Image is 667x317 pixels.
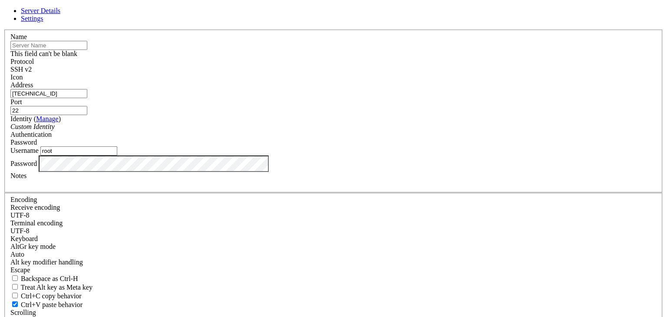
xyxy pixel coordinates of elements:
[21,275,78,282] span: Backspace as Ctrl-H
[10,58,34,65] label: Protocol
[36,115,59,122] a: Manage
[10,139,37,146] span: Password
[10,251,24,258] span: Auto
[10,266,30,274] span: Escape
[12,275,18,281] input: Backspace as Ctrl-H
[10,123,55,130] i: Custom Identity
[10,66,657,73] div: SSH v2
[10,235,38,242] label: Keyboard
[10,227,30,234] span: UTF-8
[34,115,61,122] span: ( )
[10,251,657,258] div: Auto
[10,284,92,291] label: Whether the Alt key acts as a Meta key or as a distinct Alt key.
[10,115,61,122] label: Identity
[10,309,36,316] label: Scrolling
[10,139,657,146] div: Password
[21,7,60,14] a: Server Details
[10,266,657,274] div: Escape
[10,243,56,250] label: Set the expected encoding for data received from the host. If the encodings do not match, visual ...
[10,98,22,106] label: Port
[12,301,18,307] input: Ctrl+V paste behavior
[21,292,82,300] span: Ctrl+C copy behavior
[10,106,87,115] input: Port Number
[10,123,657,131] div: Custom Identity
[10,159,37,167] label: Password
[10,33,27,40] label: Name
[12,293,18,298] input: Ctrl+C copy behavior
[10,211,30,219] span: UTF-8
[10,73,23,81] label: Icon
[10,204,60,211] label: Set the expected encoding for data received from the host. If the encodings do not match, visual ...
[21,301,83,308] span: Ctrl+V paste behavior
[10,131,52,138] label: Authentication
[10,258,83,266] label: Controls how the Alt key is handled. Escape: Send an ESC prefix. 8-Bit: Add 128 to the typed char...
[10,275,78,282] label: If true, the backspace should send BS ('\x08', aka ^H). Otherwise the backspace key should send '...
[21,15,43,22] a: Settings
[10,81,33,89] label: Address
[10,219,63,227] label: The default terminal encoding. ISO-2022 enables character map translations (like graphics maps). ...
[10,172,26,179] label: Notes
[10,227,657,235] div: UTF-8
[40,146,117,155] input: Login Username
[10,196,37,203] label: Encoding
[10,147,39,154] label: Username
[10,41,87,50] input: Server Name
[21,284,92,291] span: Treat Alt key as Meta key
[12,284,18,290] input: Treat Alt key as Meta key
[10,292,82,300] label: Ctrl-C copies if true, send ^C to host if false. Ctrl-Shift-C sends ^C to host if true, copies if...
[10,211,657,219] div: UTF-8
[10,301,83,308] label: Ctrl+V pastes if true, sends ^V to host if false. Ctrl+Shift+V sends ^V to host if true, pastes i...
[10,89,87,98] input: Host Name or IP
[10,66,32,73] span: SSH v2
[10,50,657,58] div: This field can't be blank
